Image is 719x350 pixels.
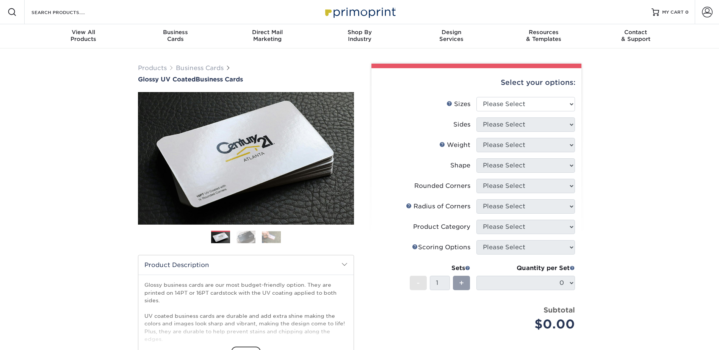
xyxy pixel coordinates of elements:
[406,29,498,42] div: Services
[138,50,354,266] img: Glossy UV Coated 01
[417,277,420,289] span: -
[138,76,354,83] a: Glossy UV CoatedBusiness Cards
[322,4,398,20] img: Primoprint
[453,120,470,129] div: Sides
[482,315,575,333] div: $0.00
[406,202,470,211] div: Radius of Corners
[129,29,221,42] div: Cards
[498,29,590,36] span: Resources
[378,68,575,97] div: Select your options:
[221,24,313,48] a: Direct MailMarketing
[38,29,130,36] span: View All
[662,9,684,16] span: MY CART
[446,100,470,109] div: Sizes
[410,264,470,273] div: Sets
[313,29,406,42] div: Industry
[38,29,130,42] div: Products
[590,24,682,48] a: Contact& Support
[221,29,313,42] div: Marketing
[138,64,167,72] a: Products
[413,222,470,231] div: Product Category
[129,29,221,36] span: Business
[313,29,406,36] span: Shop By
[237,230,255,244] img: Business Cards 02
[221,29,313,36] span: Direct Mail
[129,24,221,48] a: BusinessCards
[498,29,590,42] div: & Templates
[406,24,498,48] a: DesignServices
[476,264,575,273] div: Quantity per Set
[439,141,470,150] div: Weight
[31,8,105,17] input: SEARCH PRODUCTS.....
[313,24,406,48] a: Shop ByIndustry
[211,228,230,247] img: Business Cards 01
[176,64,224,72] a: Business Cards
[412,243,470,252] div: Scoring Options
[138,76,354,83] h1: Business Cards
[38,24,130,48] a: View AllProducts
[414,181,470,191] div: Rounded Corners
[590,29,682,42] div: & Support
[544,306,575,314] strong: Subtotal
[459,277,464,289] span: +
[450,161,470,170] div: Shape
[138,76,196,83] span: Glossy UV Coated
[498,24,590,48] a: Resources& Templates
[262,231,281,243] img: Business Cards 03
[590,29,682,36] span: Contact
[138,255,354,275] h2: Product Description
[685,9,689,15] span: 0
[406,29,498,36] span: Design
